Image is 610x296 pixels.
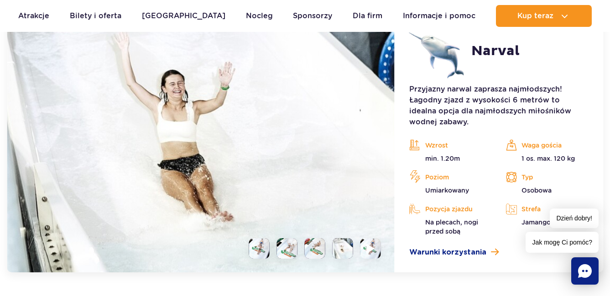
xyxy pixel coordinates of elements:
[403,5,475,27] a: Informacje i pomoc
[409,84,589,128] p: Przyjazny narwal zaprasza najmłodszych! Łagodny zjazd z wysokości 6 metrów to idealna opcja dla n...
[409,202,492,216] p: Pozycja zjazdu
[18,5,49,27] a: Atrakcje
[506,138,589,152] p: Waga gościa
[571,257,599,285] div: Chat
[142,5,225,27] a: [GEOGRAPHIC_DATA]
[506,202,589,216] p: Strefa
[496,5,592,27] button: Kup teraz
[550,209,599,228] span: Dzień dobry!
[70,5,121,27] a: Bilety i oferta
[409,154,492,163] p: min. 1.20m
[517,12,553,20] span: Kup teraz
[409,186,492,195] p: Umiarkowany
[526,232,599,253] span: Jak mogę Ci pomóc?
[506,186,589,195] p: Osobowa
[409,247,589,258] a: Warunki korzystania
[506,218,589,227] p: Jamango
[409,24,464,78] img: 683e9ee72ae01980619394.png
[409,218,492,236] p: Na plecach, nogi przed sobą
[246,5,273,27] a: Nocleg
[409,138,492,152] p: Wzrost
[506,154,589,163] p: 1 os. max. 120 kg
[506,170,589,184] p: Typ
[353,5,382,27] a: Dla firm
[409,170,492,184] p: Poziom
[409,247,486,258] span: Warunki korzystania
[471,43,520,59] h2: Narval
[293,5,332,27] a: Sponsorzy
